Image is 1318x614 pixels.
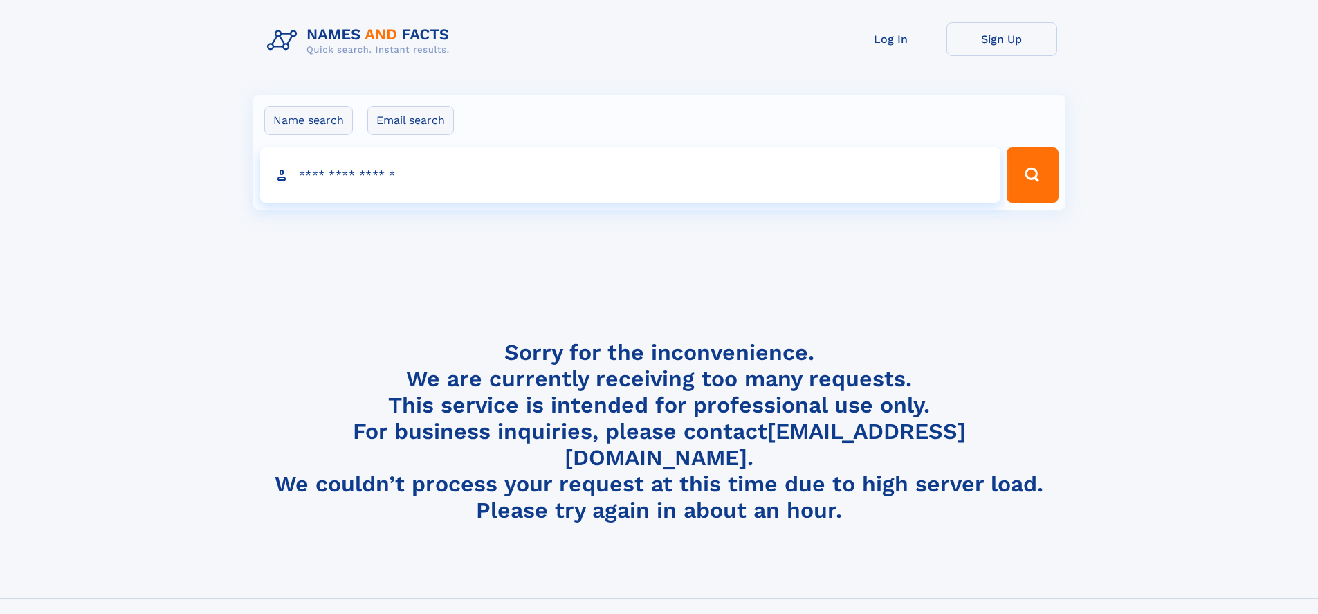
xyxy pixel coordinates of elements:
[946,22,1057,56] a: Sign Up
[260,147,1001,203] input: search input
[262,339,1057,524] h4: Sorry for the inconvenience. We are currently receiving too many requests. This service is intend...
[565,418,966,471] a: [EMAIL_ADDRESS][DOMAIN_NAME]
[367,106,454,135] label: Email search
[262,22,461,60] img: Logo Names and Facts
[836,22,946,56] a: Log In
[1007,147,1058,203] button: Search Button
[264,106,353,135] label: Name search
